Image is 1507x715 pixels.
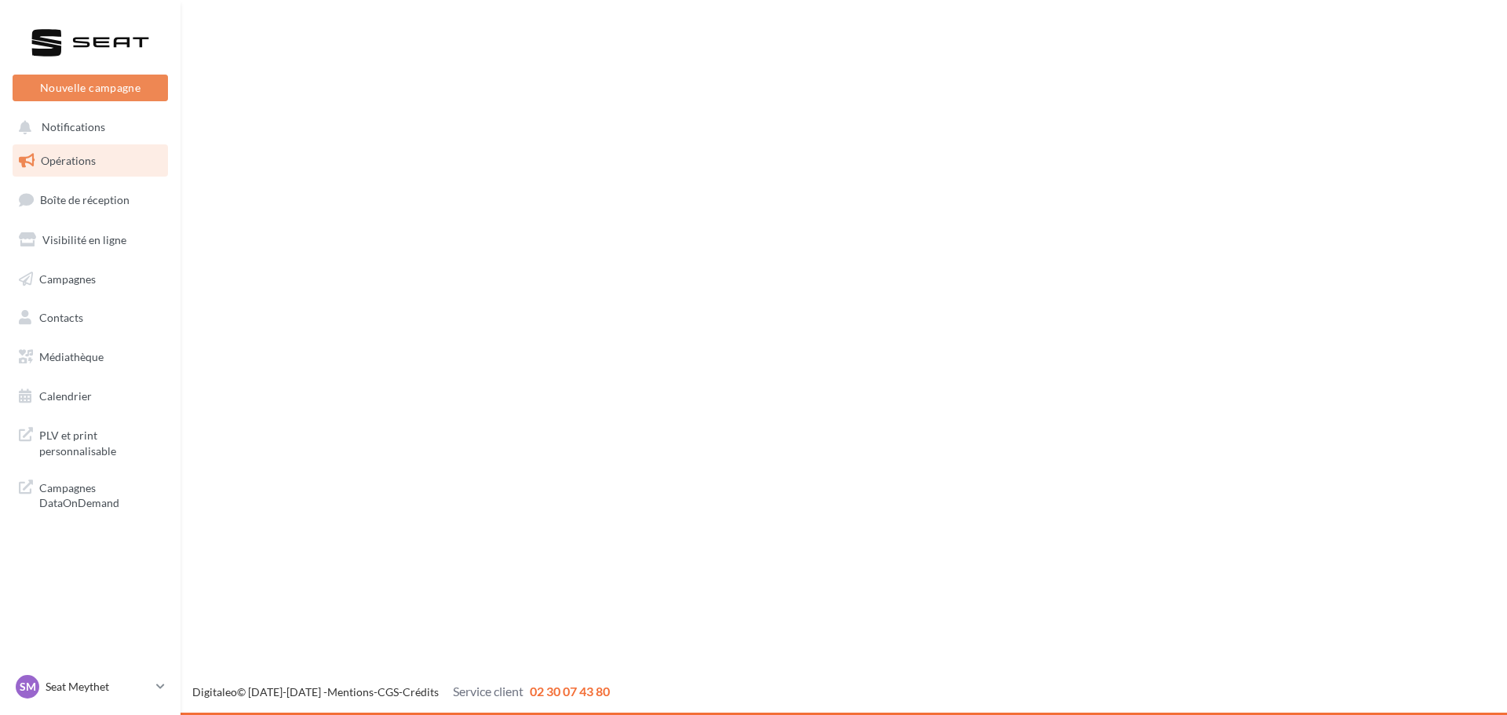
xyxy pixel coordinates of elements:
a: Digitaleo [192,685,237,699]
a: CGS [378,685,399,699]
a: Opérations [9,144,171,177]
span: Service client [453,684,524,699]
a: Crédits [403,685,439,699]
span: SM [20,679,36,695]
span: PLV et print personnalisable [39,425,162,458]
span: Calendrier [39,389,92,403]
a: Contacts [9,301,171,334]
a: Campagnes [9,263,171,296]
span: Boîte de réception [40,193,130,206]
span: Opérations [41,154,96,167]
span: 02 30 07 43 80 [530,684,610,699]
a: Calendrier [9,380,171,413]
a: SM Seat Meythet [13,672,168,702]
button: Nouvelle campagne [13,75,168,101]
span: © [DATE]-[DATE] - - - [192,685,610,699]
a: PLV et print personnalisable [9,418,171,465]
a: Boîte de réception [9,183,171,217]
span: Campagnes [39,272,96,285]
span: Notifications [42,121,105,134]
a: Visibilité en ligne [9,224,171,257]
a: Mentions [327,685,374,699]
span: Contacts [39,311,83,324]
span: Médiathèque [39,350,104,363]
span: Campagnes DataOnDemand [39,477,162,511]
a: Campagnes DataOnDemand [9,471,171,517]
a: Médiathèque [9,341,171,374]
span: Visibilité en ligne [42,233,126,246]
p: Seat Meythet [46,679,150,695]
